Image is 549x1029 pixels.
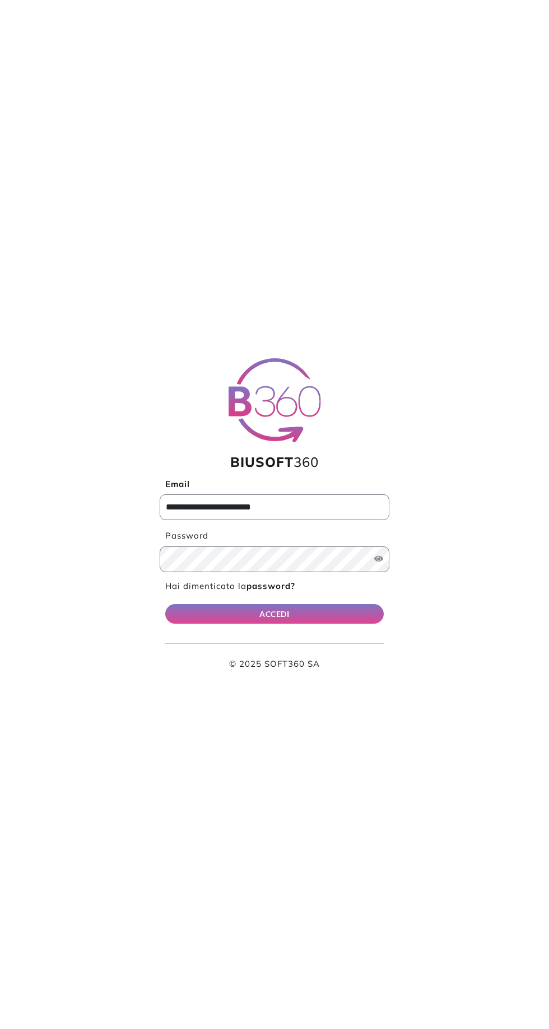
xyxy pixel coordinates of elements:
[160,530,389,542] label: Password
[165,581,295,591] a: Hai dimenticato lapassword?
[160,454,389,470] h1: 360
[165,658,384,671] p: © 2025 SOFT360 SA
[246,581,295,591] b: password?
[165,479,190,489] b: Email
[230,453,294,470] span: BIUSOFT
[165,604,384,624] button: ACCEDI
